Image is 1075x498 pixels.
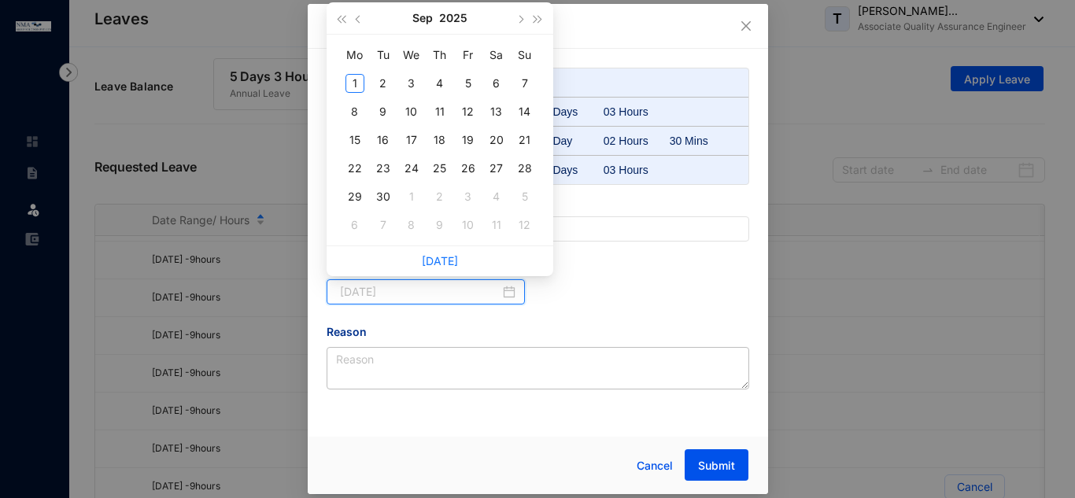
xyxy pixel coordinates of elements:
[426,183,454,211] td: 2025-10-02
[698,458,735,474] span: Submit
[374,187,393,206] div: 30
[345,102,364,121] div: 8
[487,102,506,121] div: 13
[511,69,539,98] td: 2025-09-07
[430,102,449,121] div: 11
[459,187,478,206] div: 3
[482,183,511,211] td: 2025-10-04
[511,98,539,126] td: 2025-09-14
[430,131,449,149] div: 18
[515,102,534,121] div: 14
[482,154,511,183] td: 2025-09-27
[515,159,534,178] div: 28
[487,74,506,93] div: 6
[430,187,449,206] div: 2
[515,216,534,234] div: 12
[454,41,482,69] th: Fr
[397,69,426,98] td: 2025-09-03
[374,102,393,121] div: 9
[482,98,511,126] td: 2025-09-13
[397,98,426,126] td: 2025-09-10
[402,131,421,149] div: 17
[459,74,478,93] div: 5
[340,283,501,301] input: Start Date
[426,69,454,98] td: 2025-09-04
[327,323,378,341] label: Reason
[740,20,752,32] span: close
[369,126,397,154] td: 2025-09-16
[341,41,369,69] th: Mo
[426,211,454,239] td: 2025-10-09
[374,216,393,234] div: 7
[511,211,539,239] td: 2025-10-12
[454,98,482,126] td: 2025-09-12
[402,74,421,93] div: 3
[341,183,369,211] td: 2025-09-29
[537,133,604,149] div: 01 Day
[482,41,511,69] th: Sa
[511,41,539,69] th: Su
[402,102,421,121] div: 10
[422,254,458,267] a: [DATE]
[341,126,369,154] td: 2025-09-15
[459,216,478,234] div: 10
[625,450,685,481] button: Cancel
[430,159,449,178] div: 25
[397,211,426,239] td: 2025-10-08
[341,98,369,126] td: 2025-09-08
[454,69,482,98] td: 2025-09-05
[515,187,534,206] div: 5
[511,183,539,211] td: 2025-10-05
[537,104,604,120] div: 05 Days
[459,131,478,149] div: 19
[426,126,454,154] td: 2025-09-18
[402,187,421,206] div: 1
[397,126,426,154] td: 2025-09-17
[369,98,397,126] td: 2025-09-09
[374,74,393,93] div: 2
[515,131,534,149] div: 21
[511,154,539,183] td: 2025-09-28
[487,187,506,206] div: 4
[345,187,364,206] div: 29
[482,211,511,239] td: 2025-10-11
[487,131,506,149] div: 20
[537,162,604,178] div: 02 Days
[482,69,511,98] td: 2025-09-06
[341,154,369,183] td: 2025-09-22
[369,41,397,69] th: Tu
[341,69,369,98] td: 2025-09-01
[487,159,506,178] div: 27
[369,154,397,183] td: 2025-09-23
[637,457,673,474] span: Cancel
[454,126,482,154] td: 2025-09-19
[604,133,670,149] div: 02 Hours
[459,102,478,121] div: 12
[482,126,511,154] td: 2025-09-20
[737,17,755,35] button: Close
[369,211,397,239] td: 2025-10-07
[426,154,454,183] td: 2025-09-25
[345,159,364,178] div: 22
[670,133,736,149] div: 30 Mins
[459,159,478,178] div: 26
[374,159,393,178] div: 23
[487,216,506,234] div: 11
[327,347,749,389] textarea: Reason
[511,126,539,154] td: 2025-09-21
[430,216,449,234] div: 9
[369,69,397,98] td: 2025-09-02
[397,183,426,211] td: 2025-10-01
[397,154,426,183] td: 2025-09-24
[604,162,670,178] div: 03 Hours
[397,41,426,69] th: We
[430,74,449,93] div: 4
[412,2,433,34] button: Sep
[454,154,482,183] td: 2025-09-26
[345,216,364,234] div: 6
[402,159,421,178] div: 24
[341,211,369,239] td: 2025-10-06
[685,449,748,481] button: Submit
[374,131,393,149] div: 16
[439,2,467,34] button: 2025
